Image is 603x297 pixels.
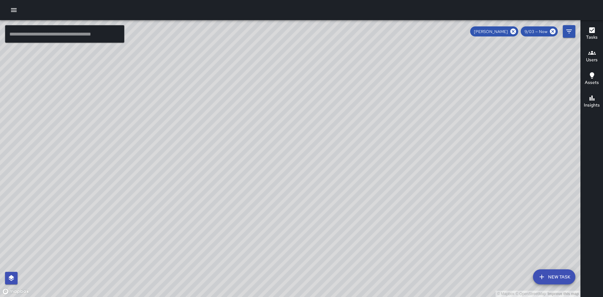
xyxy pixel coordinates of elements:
button: Users [581,45,603,68]
h6: Users [586,57,598,63]
button: Insights [581,91,603,113]
h6: Insights [584,102,600,109]
div: 9/03 — Now [521,26,558,36]
button: Tasks [581,23,603,45]
h6: Assets [585,79,599,86]
h6: Tasks [586,34,598,41]
span: 9/03 — Now [521,29,551,34]
button: Filters [563,25,575,38]
div: [PERSON_NAME] [470,26,518,36]
span: [PERSON_NAME] [470,29,512,34]
button: Assets [581,68,603,91]
button: New Task [533,269,575,284]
